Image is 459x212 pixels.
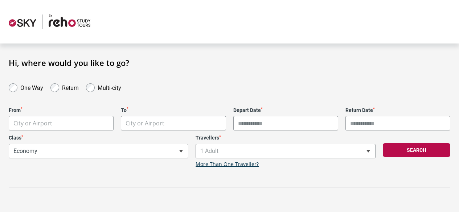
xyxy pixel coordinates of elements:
label: Return [62,83,79,91]
span: 1 Adult [196,144,375,158]
span: City or Airport [121,116,225,130]
label: From [9,107,114,113]
span: City or Airport [9,116,113,130]
label: Class [9,135,188,141]
span: City or Airport [121,116,226,130]
span: City or Airport [13,119,52,127]
label: Depart Date [233,107,338,113]
label: To [121,107,226,113]
h1: Hi, where would you like to go? [9,58,450,67]
label: One Way [20,83,43,91]
span: City or Airport [126,119,164,127]
button: Search [383,143,450,157]
a: More Than One Traveller? [196,161,259,167]
span: Economy [9,144,188,158]
label: Return Date [345,107,450,113]
label: Multi-city [98,83,121,91]
label: Travellers [196,135,375,141]
span: 1 Adult [196,144,375,158]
